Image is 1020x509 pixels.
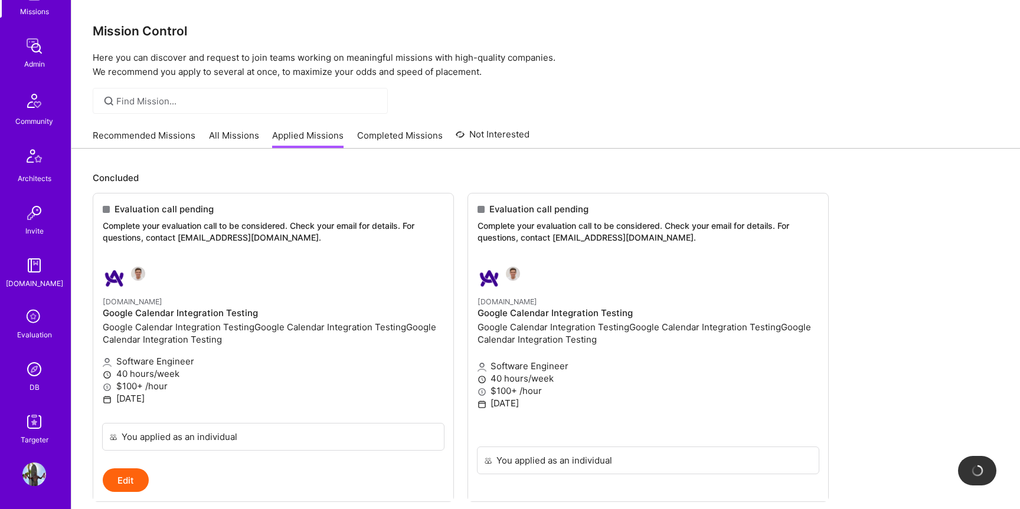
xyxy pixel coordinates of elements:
[30,381,40,393] div: DB
[272,129,344,149] a: Applied Missions
[22,254,46,277] img: guide book
[20,144,48,172] img: Architects
[24,58,45,70] div: Admin
[6,277,63,290] div: [DOMAIN_NAME]
[102,94,116,108] i: icon SearchGrey
[93,257,453,423] a: A.Team company logoEliot Raymond[DOMAIN_NAME]Google Calendar Integration TestingGoogle Calendar I...
[93,51,999,79] p: Here you can discover and request to join teams working on meaningful missions with high-quality ...
[116,95,379,107] input: Find Mission...
[15,115,53,127] div: Community
[93,129,195,149] a: Recommended Missions
[103,297,162,306] small: [DOMAIN_NAME]
[19,462,49,486] a: User Avatar
[103,380,444,392] p: $100+ /hour
[456,127,529,149] a: Not Interested
[103,370,112,379] i: icon Clock
[18,172,51,185] div: Architects
[22,410,46,434] img: Skill Targeter
[103,355,444,367] p: Software Engineer
[971,464,984,477] img: loading
[22,462,46,486] img: User Avatar
[103,395,112,404] i: icon Calendar
[131,267,145,281] img: Eliot Raymond
[103,383,112,392] i: icon MoneyGray
[209,129,259,149] a: All Missions
[93,172,999,184] p: Concluded
[115,203,214,215] span: Evaluation call pending
[21,434,48,446] div: Targeter
[103,392,444,405] p: [DATE]
[22,34,46,58] img: admin teamwork
[17,329,52,341] div: Evaluation
[103,468,149,492] button: Edit
[357,129,443,149] a: Completed Missions
[122,431,237,443] div: You applied as an individual
[103,267,126,290] img: A.Team company logo
[103,367,444,380] p: 40 hours/week
[20,87,48,115] img: Community
[103,358,112,367] i: icon Applicant
[103,308,444,318] h4: Google Calendar Integration Testing
[25,225,44,237] div: Invite
[22,357,46,381] img: Admin Search
[103,321,444,346] p: Google Calendar Integration TestingGoogle Calendar Integration TestingGoogle Calendar Integration...
[23,306,45,329] i: icon SelectionTeam
[20,5,49,18] div: Missions
[93,24,999,38] h3: Mission Control
[22,201,46,225] img: Invite
[103,220,444,243] p: Complete your evaluation call to be considered. Check your email for details. For questions, cont...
